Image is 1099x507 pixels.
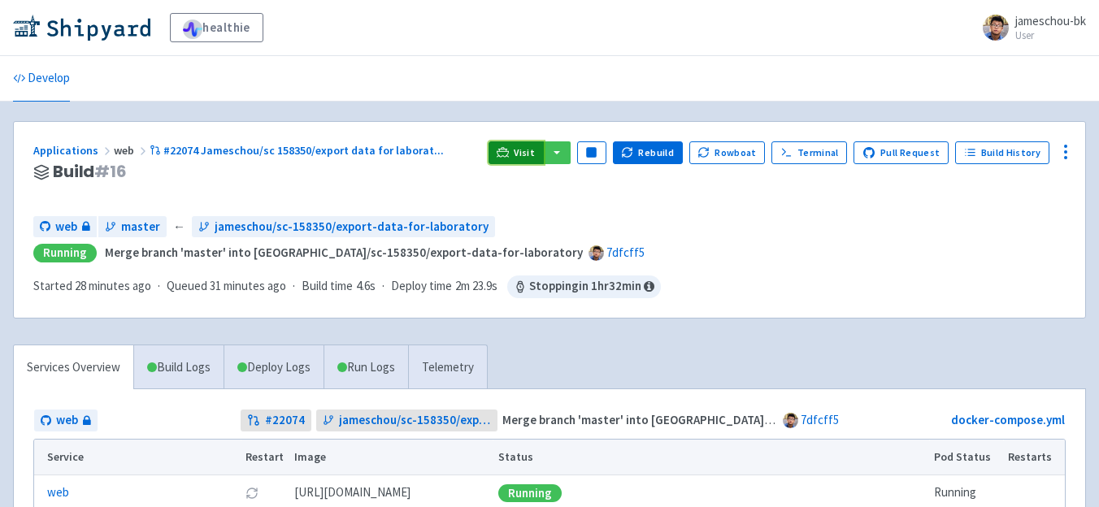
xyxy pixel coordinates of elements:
a: web [33,216,97,238]
a: web [34,409,98,431]
a: web [47,483,69,502]
a: Build Logs [134,345,224,390]
a: Run Logs [324,345,408,390]
th: Restart [241,440,289,475]
time: 28 minutes ago [75,278,151,293]
span: web [55,218,77,236]
a: jameschou/sc-158350/export-data-for-laboratory [316,409,497,431]
span: 4.6s [356,277,376,296]
button: Pause [577,141,606,164]
a: Pull Request [854,141,949,164]
th: Pod Status [929,440,1003,475]
span: Started [33,278,151,293]
span: Deploy time [391,277,452,296]
img: Shipyard logo [13,15,150,41]
strong: Merge branch 'master' into [GEOGRAPHIC_DATA]/sc-158350/export-data-for-laboratory [105,245,583,260]
span: [DOMAIN_NAME][URL] [294,483,410,502]
a: healthie [170,13,263,42]
th: Status [493,440,928,475]
span: #22074 Jameschou/sc 158350/export data for laborat ... [163,143,444,158]
a: #22074 [241,409,311,431]
div: · · · [33,275,661,298]
button: Rowboat [689,141,766,164]
a: Visit [489,141,544,164]
span: web [114,143,150,158]
span: jameschou/sc-158350/export-data-for-laboratory [339,411,491,430]
a: Build History [955,141,1049,164]
a: Deploy Logs [224,345,324,390]
a: master [98,216,167,238]
th: Image [289,440,493,475]
button: Rebuild [613,141,683,164]
span: Build time [302,277,353,296]
a: Applications [33,143,114,158]
span: Build [53,162,127,181]
a: jameschou-bk User [973,15,1086,41]
button: Restart pod [245,487,258,500]
span: Queued [167,278,286,293]
a: Services Overview [14,345,133,390]
th: Service [34,440,241,475]
span: ← [173,218,185,236]
div: Running [498,484,562,502]
th: Restarts [1003,440,1065,475]
span: jameschou/sc-158350/export-data-for-laboratory [215,218,489,236]
div: Running [33,244,97,262]
span: Stopping in 1 hr 32 min [507,275,661,298]
span: jameschou-bk [1015,13,1086,28]
span: # 16 [94,160,127,183]
a: #22074 Jameschou/sc 158350/export data for laborat... [150,143,446,158]
span: master [121,218,160,236]
small: User [1015,30,1086,41]
strong: # 22074 [265,411,305,430]
a: Terminal [771,141,847,164]
time: 31 minutes ago [210,278,286,293]
a: 7dfcff5 [606,245,645,260]
span: Visit [514,146,535,159]
span: web [56,411,78,430]
a: 7dfcff5 [801,412,839,427]
span: 2m 23.9s [455,277,497,296]
a: jameschou/sc-158350/export-data-for-laboratory [192,216,495,238]
a: Develop [13,56,70,102]
a: docker-compose.yml [951,412,1065,427]
strong: Merge branch 'master' into [GEOGRAPHIC_DATA]/sc-158350/export-data-for-laboratory [502,412,980,427]
a: Telemetry [408,345,487,390]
